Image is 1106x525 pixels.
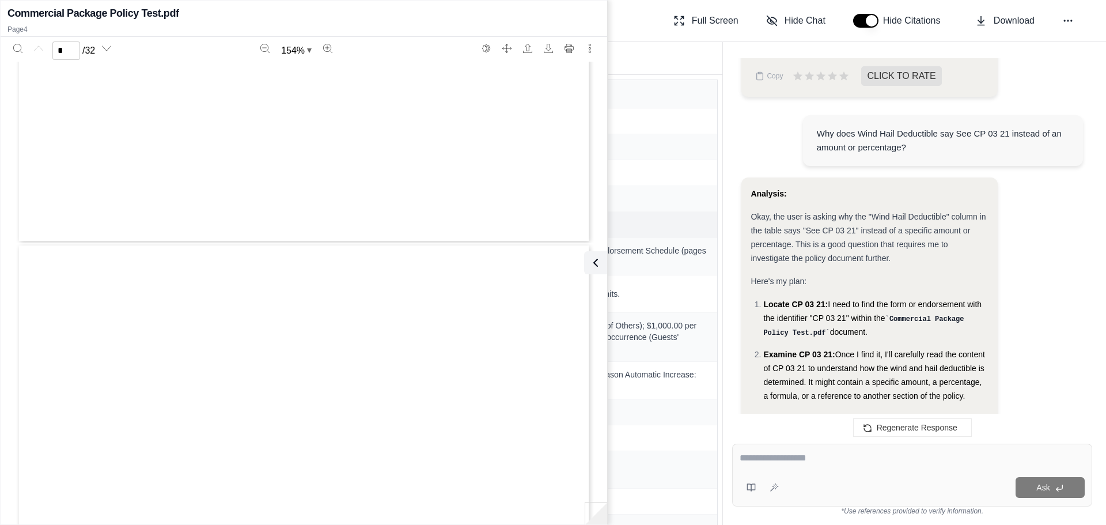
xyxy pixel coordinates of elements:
[785,14,825,28] span: Hide Chat
[276,41,316,60] button: Zoom document
[853,418,972,437] button: Regenerate Response
[763,413,847,422] span: Explain the reference:
[581,39,599,58] button: More actions
[971,9,1039,32] button: Download
[751,189,786,198] strong: Analysis:
[763,413,988,478] span: Based on my findings, I'll explain why the declarations page refers to CP 03 21 instead of provid...
[256,39,274,58] button: Zoom out
[82,44,95,58] span: / 32
[7,25,600,34] p: Page 4
[692,14,738,28] span: Full Screen
[281,44,305,58] span: 154 %
[1016,477,1085,498] button: Ask
[767,71,783,81] span: Copy
[762,9,830,32] button: Hide Chat
[883,14,948,28] span: Hide Citations
[560,39,578,58] button: Print
[477,39,495,58] button: Switch to the dark theme
[539,39,558,58] button: Download
[7,5,179,21] h2: Commercial Package Policy Test.pdf
[763,350,835,359] span: Examine CP 03 21:
[669,9,743,32] button: Full Screen
[994,14,1035,28] span: Download
[732,507,1092,516] div: *Use references provided to verify information.
[817,127,1070,154] div: Why does Wind Hail Deductible say See CP 03 21 instead of an amount or percentage?
[498,39,516,58] button: Full screen
[877,423,957,432] span: Regenerate Response
[518,39,537,58] button: Open file
[29,39,48,58] button: Previous page
[751,212,986,263] span: Okay, the user is asking why the "Wind Hail Deductible" column in the table says "See CP 03 21" i...
[830,327,868,337] span: document.
[319,39,337,58] button: Zoom in
[763,350,985,401] span: Once I find it, I'll carefully read the content of CP 03 21 to understand how the wind and hail d...
[52,41,80,60] input: Enter a page number
[9,39,27,58] button: Search
[1036,483,1050,492] span: Ask
[763,300,982,323] span: I need to find the form or endorsement with the identifier "CP 03 21" within the
[861,66,941,86] span: CLICK TO RATE
[763,300,828,309] span: Locate CP 03 21:
[751,65,787,88] button: Copy
[97,39,116,58] button: Next page
[751,277,806,286] span: Here's my plan:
